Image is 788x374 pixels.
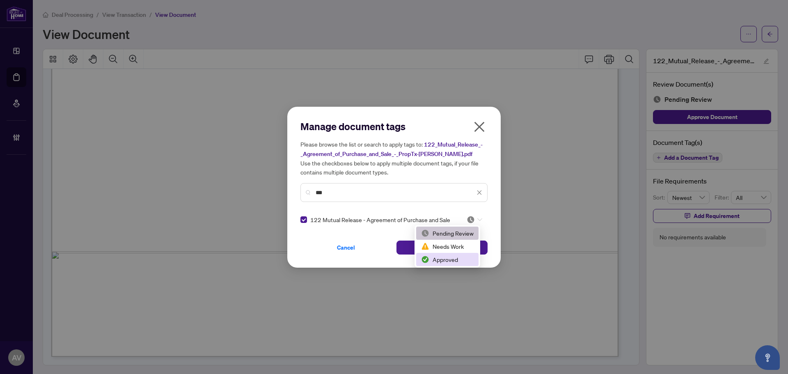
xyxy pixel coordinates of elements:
[310,215,450,224] span: 122 Mutual Release - Agreement of Purchase and Sale
[421,242,474,251] div: Needs Work
[300,140,488,177] h5: Please browse the list or search to apply tags to: Use the checkboxes below to apply multiple doc...
[421,242,429,250] img: status
[421,229,429,237] img: status
[416,253,479,266] div: Approved
[337,241,355,254] span: Cancel
[300,120,488,133] h2: Manage document tags
[473,120,486,133] span: close
[467,216,475,224] img: status
[396,241,488,255] button: Save
[421,229,474,238] div: Pending Review
[755,345,780,370] button: Open asap
[421,255,429,264] img: status
[467,216,482,224] span: Pending Review
[300,141,483,158] span: 122_Mutual_Release_-_Agreement_of_Purchase_and_Sale_-_PropTx-[PERSON_NAME].pdf
[421,255,474,264] div: Approved
[300,241,392,255] button: Cancel
[416,227,479,240] div: Pending Review
[416,240,479,253] div: Needs Work
[476,190,482,195] span: close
